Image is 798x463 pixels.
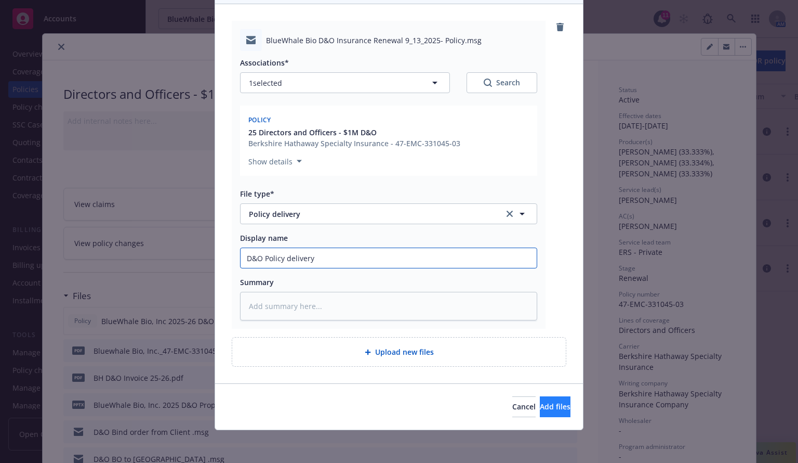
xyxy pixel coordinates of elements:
span: Add files [540,402,570,411]
span: Upload new files [375,346,434,357]
button: Add files [540,396,570,417]
div: Upload new files [232,337,566,367]
span: Cancel [512,402,536,411]
button: Cancel [512,396,536,417]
